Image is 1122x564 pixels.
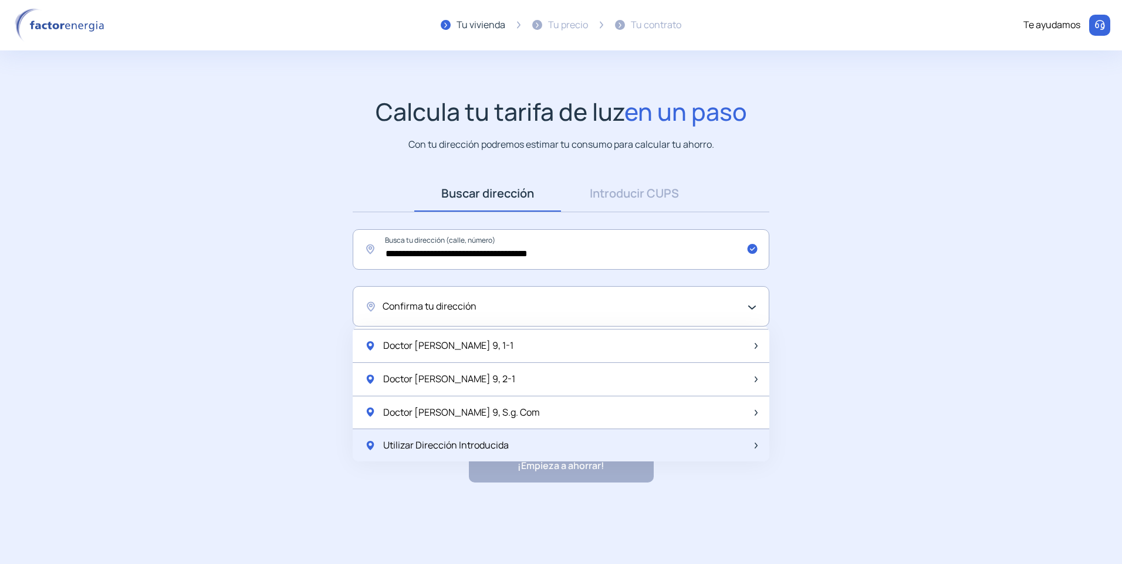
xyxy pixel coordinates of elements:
img: arrow-next-item.svg [755,343,758,349]
span: Doctor [PERSON_NAME] 9, 2-1 [383,372,515,387]
a: Buscar dirección [414,175,561,212]
div: Tu precio [548,18,588,33]
img: arrow-next-item.svg [755,443,758,449]
div: Tu contrato [631,18,681,33]
span: Confirma tu dirección [383,299,476,314]
div: Tu vivienda [457,18,505,33]
img: location-pin-green.svg [364,440,376,451]
img: logo factor [12,8,111,42]
img: arrow-next-item.svg [755,376,758,382]
img: location-pin-green.svg [364,373,376,385]
h1: Calcula tu tarifa de luz [376,97,747,126]
a: Introducir CUPS [561,175,708,212]
img: arrow-next-item.svg [755,410,758,416]
p: Con tu dirección podremos estimar tu consumo para calcular tu ahorro. [408,137,714,152]
img: llamar [1094,19,1106,31]
img: location-pin-green.svg [364,340,376,352]
span: Doctor [PERSON_NAME] 9, 1-1 [383,338,513,354]
img: location-pin-green.svg [364,406,376,418]
span: Utilizar Dirección Introducida [383,438,509,453]
span: en un paso [624,95,747,128]
div: Te ayudamos [1023,18,1080,33]
span: Doctor [PERSON_NAME] 9, S.g. Com [383,405,540,420]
